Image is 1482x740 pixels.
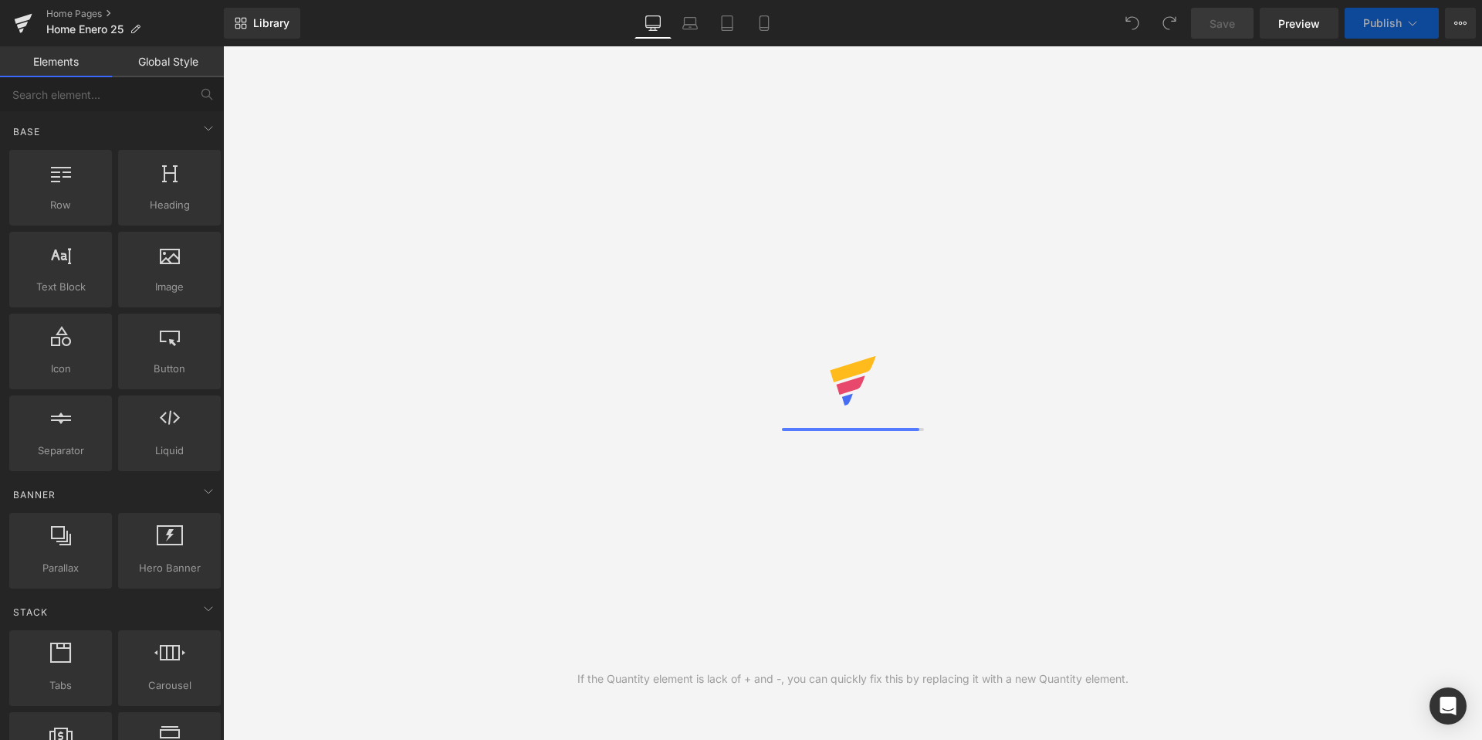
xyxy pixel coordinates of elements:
a: Desktop [634,8,672,39]
a: Home Pages [46,8,224,20]
a: Mobile [746,8,783,39]
span: Preview [1278,15,1320,32]
span: Publish [1363,17,1402,29]
span: Carousel [123,677,216,694]
span: Banner [12,487,57,502]
span: Icon [14,361,107,377]
span: Parallax [14,560,107,576]
span: Hero Banner [123,560,216,576]
span: Tabs [14,677,107,694]
button: Redo [1154,8,1185,39]
a: Tablet [709,8,746,39]
span: Button [123,361,216,377]
span: Save [1210,15,1235,32]
span: Stack [12,605,49,619]
a: Global Style [112,46,224,77]
a: Laptop [672,8,709,39]
button: More [1445,8,1476,39]
button: Publish [1345,8,1439,39]
span: Image [123,279,216,295]
div: Open Intercom Messenger [1430,687,1467,725]
div: If the Quantity element is lack of + and -, you can quickly fix this by replacing it with a new Q... [577,670,1128,687]
span: Library [253,16,289,30]
span: Separator [14,443,107,459]
span: Base [12,124,42,139]
span: Row [14,197,107,213]
a: New Library [224,8,300,39]
span: Home Enero 25 [46,23,123,36]
button: Undo [1117,8,1148,39]
span: Text Block [14,279,107,295]
span: Liquid [123,443,216,459]
span: Heading [123,197,216,213]
a: Preview [1260,8,1338,39]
